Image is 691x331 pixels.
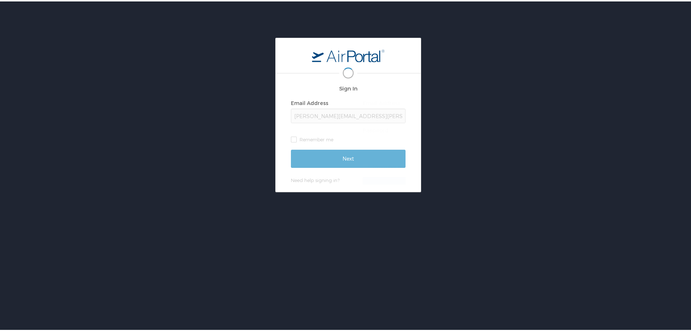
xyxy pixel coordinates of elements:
input: Sign In [363,175,477,194]
label: Email Address [291,98,328,105]
h2: Sign In [363,83,477,91]
input: Next [291,148,406,166]
label: Email Address [363,98,400,105]
label: Remember me [363,160,477,171]
h2: Sign In [291,83,406,91]
img: logo [312,48,384,61]
label: Password [363,126,388,132]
